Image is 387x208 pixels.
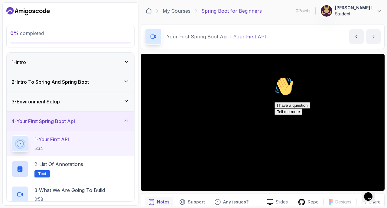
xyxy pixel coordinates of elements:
[7,72,134,92] button: 2-Intro To Spring And Spring Boot
[335,199,351,205] p: Designs
[146,8,152,14] a: Dashboard
[211,197,252,207] button: Feedback button
[34,196,105,202] p: 0:58
[11,98,60,105] h3: 3 - Environment Setup
[7,53,134,72] button: 1-Intro
[11,135,129,152] button: 1-Your First API5:34
[308,199,319,205] p: Repo
[10,30,44,36] span: completed
[2,28,38,34] button: I have a question
[262,199,293,205] a: Slides
[293,198,324,206] a: Repo
[34,136,69,143] p: 1 - Your First API
[6,6,50,16] a: Dashboard
[2,2,111,41] div: 👋Hi! How can we help?I have a questionTell me more
[321,5,332,17] img: user profile image
[188,199,205,205] p: Support
[335,11,374,17] p: Student
[11,186,129,203] button: 3-What We Are Going To Build0:58
[10,30,19,36] span: 0 %
[201,7,262,15] p: Spring Boot for Beginners
[369,199,381,205] p: Share
[349,29,364,44] button: previous content
[34,145,69,151] p: 5:34
[320,5,382,17] button: user profile image[PERSON_NAME] LStudent
[11,59,26,66] h3: 1 - Intro
[356,199,381,205] button: Share
[223,199,249,205] p: Any issues?
[7,92,134,111] button: 3-Environment Setup
[2,34,30,41] button: Tell me more
[11,118,75,125] h3: 4 - Your First Spring Boot Api
[11,78,89,86] h3: 2 - Intro To Spring And Spring Boot
[141,54,385,191] iframe: 1 - Your First API
[38,171,46,176] span: Text
[233,33,266,40] p: Your First API
[2,2,22,22] img: :wave:
[362,184,381,202] iframe: chat widget
[335,5,374,11] p: [PERSON_NAME] L
[11,161,129,177] button: 2-List of AnnotationsText
[167,33,227,40] p: Your First Spring Boot Api
[157,199,170,205] p: Notes
[145,197,173,207] button: notes button
[176,197,209,207] button: Support button
[2,18,60,23] span: Hi! How can we help?
[276,199,288,205] p: Slides
[34,187,105,194] p: 3 - What We Are Going To Build
[366,29,381,44] button: next content
[272,74,381,181] iframe: chat widget
[7,112,134,131] button: 4-Your First Spring Boot Api
[34,161,83,168] p: 2 - List of Annotations
[296,8,311,14] p: 0 Points
[163,7,190,15] a: My Courses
